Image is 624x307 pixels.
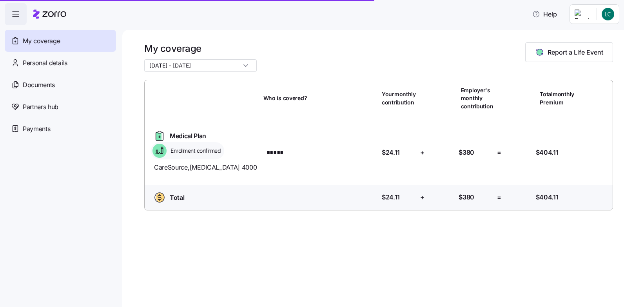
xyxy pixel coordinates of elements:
span: $404.11 [536,192,559,202]
span: Partners hub [23,102,58,112]
img: Employer logo [575,9,590,19]
span: Medical Plan [170,131,206,141]
span: + [420,192,424,202]
span: Enrollment confirmed [168,147,221,155]
a: Personal details [5,52,116,74]
a: Partners hub [5,96,116,118]
button: Help [526,6,563,22]
span: Payments [23,124,50,134]
span: = [497,192,501,202]
span: Report a Life Event [548,48,603,57]
h1: My coverage [144,42,257,55]
span: $380 [459,148,474,157]
a: Payments [5,118,116,140]
span: $24.11 [382,192,400,202]
a: My coverage [5,30,116,52]
span: Total monthly Premium [540,90,574,106]
span: Total [170,193,184,203]
span: $24.11 [382,148,400,157]
span: = [497,148,501,157]
button: Report a Life Event [525,42,613,62]
span: My coverage [23,36,60,46]
img: aa08532ec09fb9adffadff08c74dbd86 [602,8,614,20]
span: CareSource , [MEDICAL_DATA] 4000 [154,163,257,172]
span: $404.11 [536,148,559,157]
span: Documents [23,80,55,90]
span: Employer's monthly contribution [461,86,494,110]
span: Personal details [23,58,67,68]
a: Documents [5,74,116,96]
span: $380 [459,192,474,202]
span: Help [532,9,557,19]
span: Your monthly contribution [382,90,416,106]
span: Who is covered? [263,94,307,102]
span: + [420,148,424,157]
